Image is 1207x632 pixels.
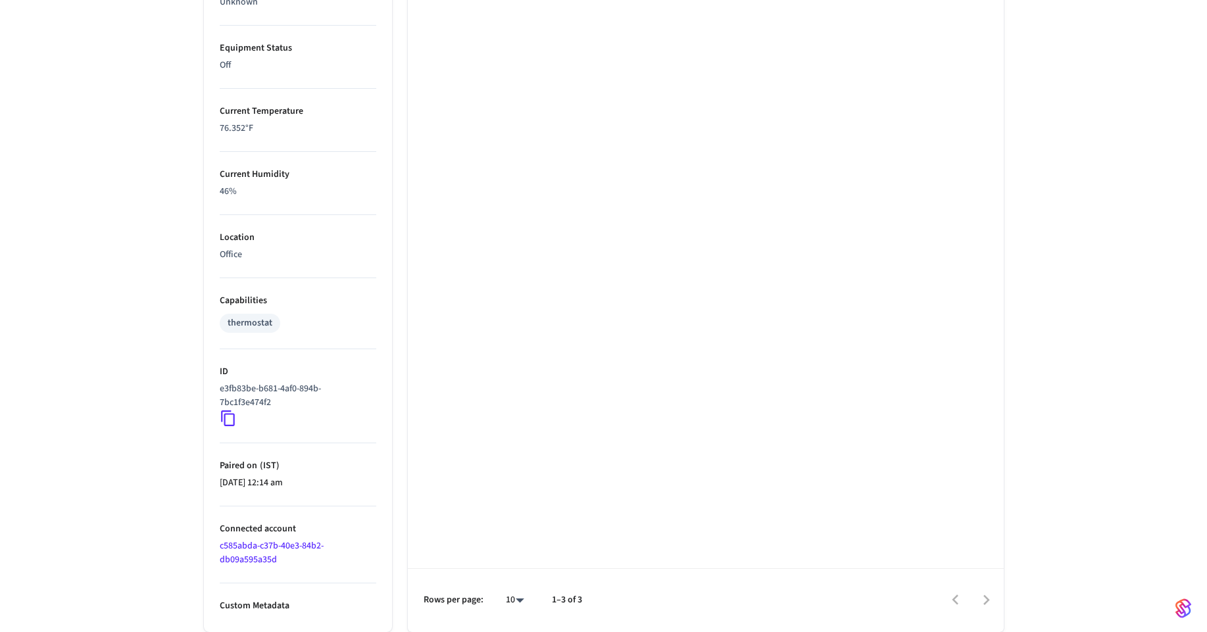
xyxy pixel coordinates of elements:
[220,365,376,379] p: ID
[424,593,483,607] p: Rows per page:
[552,593,582,607] p: 1–3 of 3
[228,316,272,330] div: thermostat
[220,459,376,473] p: Paired on
[220,476,376,490] p: [DATE] 12:14 am
[220,522,376,536] p: Connected account
[220,122,376,135] p: 76.352 °F
[220,382,371,410] p: e3fb83be-b681-4af0-894b-7bc1f3e474f2
[220,168,376,182] p: Current Humidity
[220,539,324,566] a: c585abda-c37b-40e3-84b2-db09a595a35d
[220,41,376,55] p: Equipment Status
[220,185,376,199] p: 46%
[220,294,376,308] p: Capabilities
[499,591,531,610] div: 10
[220,248,376,262] p: Office
[220,105,376,118] p: Current Temperature
[220,599,376,613] p: Custom Metadata
[257,459,280,472] span: ( IST )
[1175,598,1191,619] img: SeamLogoGradient.69752ec5.svg
[220,59,376,72] p: Off
[220,231,376,245] p: Location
